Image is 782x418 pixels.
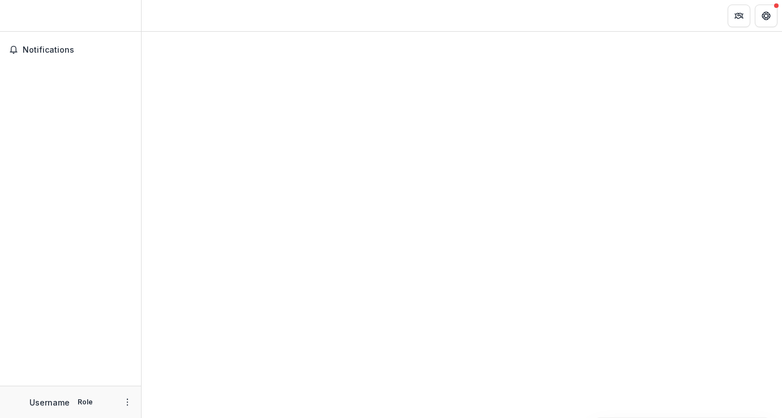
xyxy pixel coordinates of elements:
button: More [121,395,134,409]
button: Notifications [5,41,136,59]
p: Username [29,396,70,408]
span: Notifications [23,45,132,55]
button: Get Help [755,5,777,27]
p: Role [74,397,96,407]
button: Partners [728,5,750,27]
